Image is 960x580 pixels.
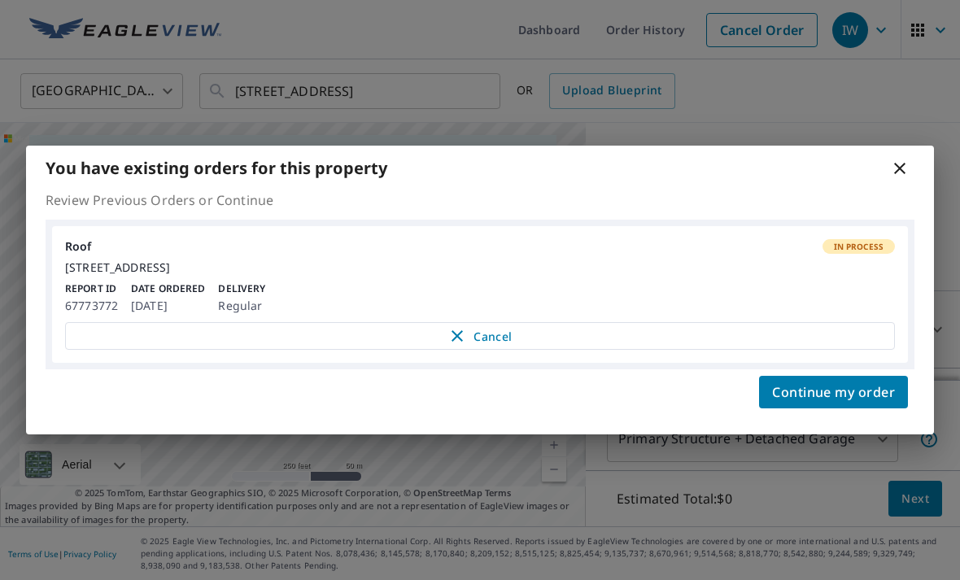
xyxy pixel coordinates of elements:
[131,281,205,296] p: Date Ordered
[218,281,265,296] p: Delivery
[65,296,118,316] p: 67773772
[218,296,265,316] p: Regular
[46,157,387,179] b: You have existing orders for this property
[65,239,895,254] div: Roof
[52,226,908,363] a: RoofIn Process[STREET_ADDRESS]Report ID67773772Date Ordered[DATE]DeliveryRegularCancel
[82,326,878,346] span: Cancel
[131,296,205,316] p: [DATE]
[759,376,908,408] button: Continue my order
[824,241,894,252] span: In Process
[772,381,895,403] span: Continue my order
[65,322,895,350] button: Cancel
[46,190,914,210] p: Review Previous Orders or Continue
[65,260,895,275] div: [STREET_ADDRESS]
[65,281,118,296] p: Report ID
